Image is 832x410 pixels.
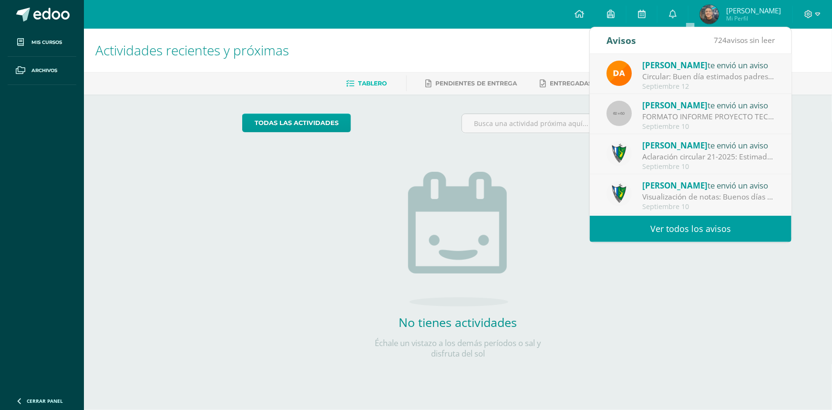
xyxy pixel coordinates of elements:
span: Archivos [31,67,57,74]
a: Archivos [8,57,76,85]
span: [PERSON_NAME] [726,6,781,15]
a: todas las Actividades [242,114,351,132]
span: avisos sin leer [714,35,775,45]
img: 9e1e0745b5240b1f79afb0f3274331d1.png [700,5,719,24]
input: Busca una actividad próxima aquí... [462,114,673,133]
div: te envió un aviso [642,99,775,111]
div: te envió un aviso [642,59,775,71]
div: Visualización de notas: Buenos días estimados padres y estudiantes, es un gusto saludarlos. Por e... [642,191,775,202]
span: [PERSON_NAME] [642,100,708,111]
div: Aclaración circular 21-2025: Estimados padres y estudiantes, es un gusto saludarlos. Únicamente c... [642,151,775,162]
img: 9f174a157161b4ddbe12118a61fed988.png [606,141,632,166]
div: Circular: Buen día estimados padres de familia, por este medio les envío un cordial saludo. El mo... [642,71,775,82]
span: Pendientes de entrega [436,80,517,87]
div: Septiembre 10 [642,203,775,211]
a: Mis cursos [8,29,76,57]
a: Entregadas [540,76,593,91]
img: no_activities.png [408,172,508,306]
span: Cerrar panel [27,398,63,404]
img: 60x60 [606,101,632,126]
span: Mis cursos [31,39,62,46]
img: f9d34ca01e392badc01b6cd8c48cabbd.png [606,61,632,86]
div: Avisos [606,27,636,53]
div: Septiembre 10 [642,163,775,171]
div: Septiembre 10 [642,123,775,131]
span: Entregadas [550,80,593,87]
h2: No tienes actividades [363,314,554,330]
span: [PERSON_NAME] [642,60,708,71]
span: [PERSON_NAME] [642,140,708,151]
span: Actividades recientes y próximas [95,41,289,59]
div: te envió un aviso [642,139,775,151]
a: Ver todos los avisos [590,216,791,242]
span: [PERSON_NAME] [642,180,708,191]
a: Tablero [347,76,387,91]
span: Tablero [359,80,387,87]
a: Pendientes de entrega [426,76,517,91]
span: Mi Perfil [726,14,781,22]
img: 9f174a157161b4ddbe12118a61fed988.png [606,181,632,206]
div: Septiembre 12 [642,83,775,91]
div: te envió un aviso [642,179,775,191]
div: FORMATO INFORME PROYECTO TECNOLÓGICO: Alumnos Graduandos: Por este medio se adjunta el formato en... [642,111,775,122]
p: Échale un vistazo a los demás períodos o sal y disfruta del sol [363,338,554,359]
span: 724 [714,35,727,45]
